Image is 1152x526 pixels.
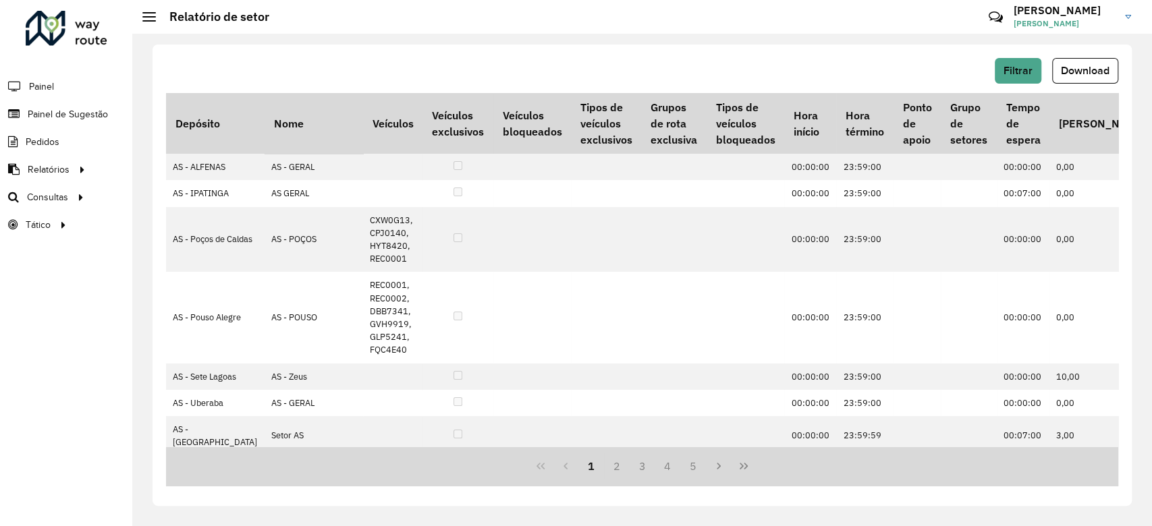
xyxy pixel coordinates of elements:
[156,9,269,24] h2: Relatório de setor
[630,453,655,479] button: 3
[166,154,265,180] td: AS - ALFENAS
[680,453,706,479] button: 5
[836,207,893,272] td: 23:59:00
[166,180,265,206] td: AS - IPATINGA
[578,453,604,479] button: 1
[604,453,630,479] button: 2
[28,163,70,177] span: Relatórios
[706,453,732,479] button: Next Page
[1061,65,1109,76] span: Download
[166,93,265,154] th: Depósito
[836,272,893,363] td: 23:59:00
[836,93,893,154] th: Hora término
[642,93,707,154] th: Grupos de rota exclusiva
[997,207,1049,272] td: 00:00:00
[784,154,836,180] td: 00:00:00
[26,135,59,149] span: Pedidos
[29,80,54,94] span: Painel
[265,180,363,206] td: AS GERAL
[784,207,836,272] td: 00:00:00
[27,190,68,204] span: Consultas
[784,180,836,206] td: 00:00:00
[997,272,1049,363] td: 00:00:00
[995,58,1041,84] button: Filtrar
[997,416,1049,455] td: 00:07:00
[1052,58,1118,84] button: Download
[836,416,893,455] td: 23:59:59
[265,390,363,416] td: AS - GERAL
[836,180,893,206] td: 23:59:00
[836,363,893,390] td: 23:59:00
[1004,65,1033,76] span: Filtrar
[941,93,996,154] th: Grupo de setores
[836,390,893,416] td: 23:59:00
[422,93,493,154] th: Veículos exclusivos
[166,272,265,363] td: AS - Pouso Alegre
[265,154,363,180] td: AS - GERAL
[784,363,836,390] td: 00:00:00
[836,154,893,180] td: 23:59:00
[655,453,680,479] button: 4
[363,93,422,154] th: Veículos
[997,93,1049,154] th: Tempo de espera
[26,218,51,232] span: Tático
[784,416,836,455] td: 00:00:00
[166,207,265,272] td: AS - Poços de Caldas
[784,390,836,416] td: 00:00:00
[997,180,1049,206] td: 00:07:00
[363,207,422,272] td: CXW0G13, CPJ0140, HYT8420, REC0001
[363,272,422,363] td: REC0001, REC0002, DBB7341, GVH9919, GLP5241, FQC4E40
[707,93,784,154] th: Tipos de veículos bloqueados
[784,272,836,363] td: 00:00:00
[166,390,265,416] td: AS - Uberaba
[265,272,363,363] td: AS - POUSO
[1014,4,1115,17] h3: [PERSON_NAME]
[1014,18,1115,30] span: [PERSON_NAME]
[997,154,1049,180] td: 00:00:00
[265,93,363,154] th: Nome
[731,453,757,479] button: Last Page
[493,93,571,154] th: Veículos bloqueados
[997,390,1049,416] td: 00:00:00
[784,93,836,154] th: Hora início
[265,363,363,390] td: AS - Zeus
[166,416,265,455] td: AS - [GEOGRAPHIC_DATA]
[571,93,641,154] th: Tipos de veículos exclusivos
[265,207,363,272] td: AS - POÇOS
[28,107,108,121] span: Painel de Sugestão
[166,363,265,390] td: AS - Sete Lagoas
[981,3,1010,32] a: Contato Rápido
[265,416,363,455] td: Setor AS
[894,93,941,154] th: Ponto de apoio
[997,363,1049,390] td: 00:00:00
